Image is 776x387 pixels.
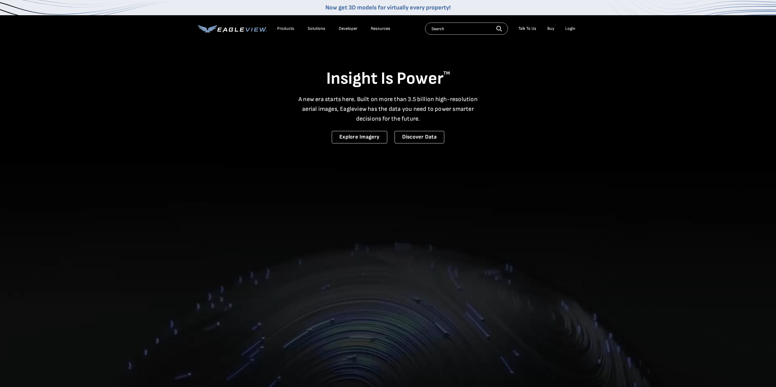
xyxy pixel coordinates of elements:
[443,70,450,76] sup: TM
[565,26,575,31] div: Login
[425,23,508,35] input: Search
[547,26,554,31] a: Buy
[308,26,325,31] div: Solutions
[332,131,387,143] a: Explore Imagery
[295,94,481,124] p: A new era starts here. Built on more than 3.5 billion high-resolution aerial images, Eagleview ha...
[198,68,578,90] h1: Insight Is Power
[277,26,294,31] div: Products
[371,26,390,31] div: Resources
[518,26,536,31] div: Talk To Us
[325,4,451,11] a: Now get 3D models for virtually every property!
[395,131,444,143] a: Discover Data
[339,26,357,31] a: Developer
